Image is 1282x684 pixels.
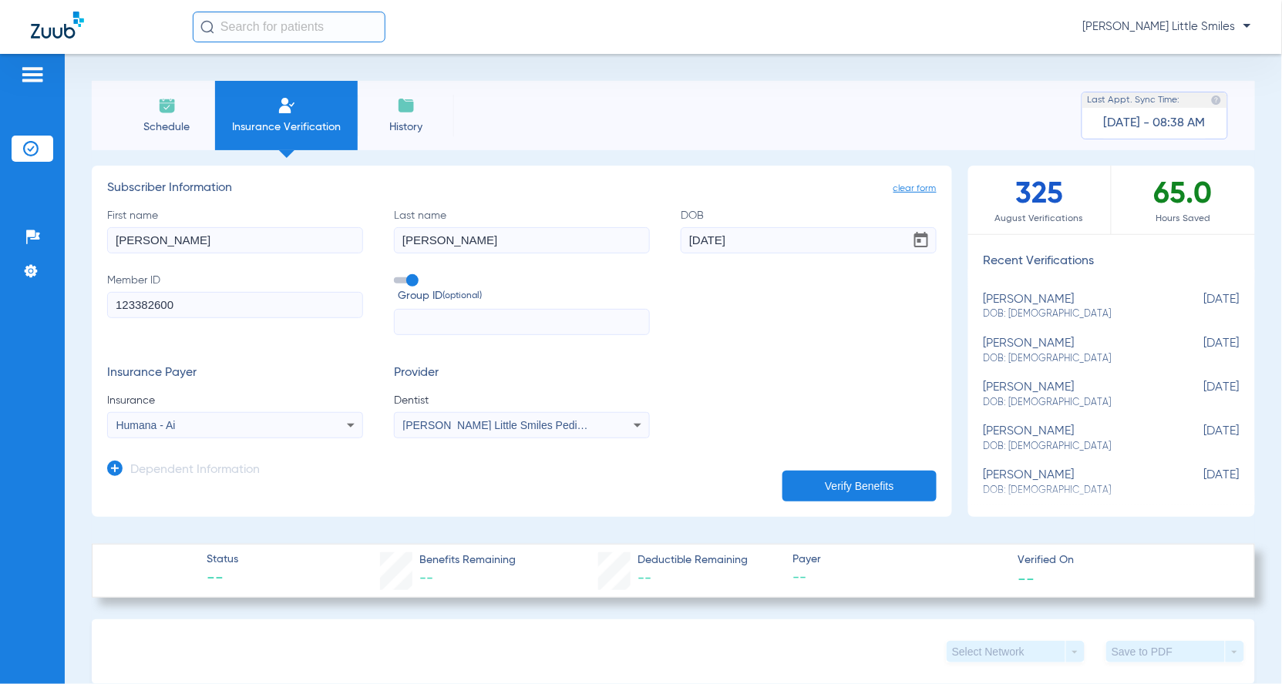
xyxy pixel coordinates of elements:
input: Last name [394,227,650,253]
span: [DATE] [1163,424,1240,453]
span: -- [638,572,651,585]
span: August Verifications [968,211,1111,226]
span: [DATE] [1163,381,1240,409]
span: Insurance Verification [227,119,346,135]
span: Group ID [398,288,650,304]
img: Manual Insurance Verification [278,96,296,115]
span: -- [419,572,433,585]
img: last sync help info [1211,95,1222,106]
div: [PERSON_NAME] [984,424,1163,453]
label: Last name [394,208,650,253]
input: DOBOpen calendar [681,227,937,253]
img: History [397,96,416,115]
span: [DATE] [1163,293,1240,321]
input: First name [107,227,363,253]
span: Verified On [1018,552,1230,568]
span: DOB: [DEMOGRAPHIC_DATA] [984,484,1163,498]
h3: Dependent Information [130,463,260,478]
div: [PERSON_NAME] [984,381,1163,409]
input: Search for patients [193,12,385,42]
small: (optional) [442,288,482,304]
div: [PERSON_NAME] [984,337,1163,365]
span: -- [792,568,1004,588]
label: Member ID [107,273,363,336]
span: Deductible Remaining [638,552,749,568]
span: [DATE] [1163,337,1240,365]
iframe: Chat Widget [1205,610,1282,684]
span: Insurance [107,393,363,408]
img: Zuub Logo [31,12,84,39]
span: DOB: [DEMOGRAPHIC_DATA] [984,307,1163,321]
span: Payer [792,552,1004,568]
span: -- [1018,570,1035,586]
div: [PERSON_NAME] [984,468,1163,497]
span: [DATE] [1163,468,1240,497]
span: [PERSON_NAME] Little Smiles Pediatric 1245569516 [403,419,661,431]
h3: Provider [394,366,650,381]
h3: Recent Verifications [968,254,1255,270]
input: Member ID [107,292,363,318]
button: Verify Benefits [782,471,937,501]
span: Last Appt. Sync Time: [1088,92,1180,108]
span: DOB: [DEMOGRAPHIC_DATA] [984,396,1163,410]
span: clear form [893,181,937,196]
span: Humana - Ai [116,419,176,431]
span: [DATE] - 08:38 AM [1104,116,1206,131]
h3: Subscriber Information [107,181,937,196]
button: Open calendar [906,225,937,256]
div: 65.0 [1112,166,1255,234]
span: [PERSON_NAME] Little Smiles [1083,19,1251,35]
span: Hours Saved [1112,211,1255,226]
label: DOB [681,208,937,253]
img: Schedule [158,96,177,115]
div: [PERSON_NAME] [984,293,1163,321]
span: Dentist [394,393,650,408]
img: Search Icon [200,20,214,34]
label: First name [107,208,363,253]
span: Benefits Remaining [419,552,516,568]
span: DOB: [DEMOGRAPHIC_DATA] [984,352,1163,366]
span: History [369,119,442,135]
span: DOB: [DEMOGRAPHIC_DATA] [984,440,1163,454]
span: Status [207,552,238,568]
div: 325 [968,166,1112,234]
span: -- [207,568,238,590]
h3: Insurance Payer [107,366,363,381]
span: Schedule [130,119,204,135]
img: hamburger-icon [20,65,45,84]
